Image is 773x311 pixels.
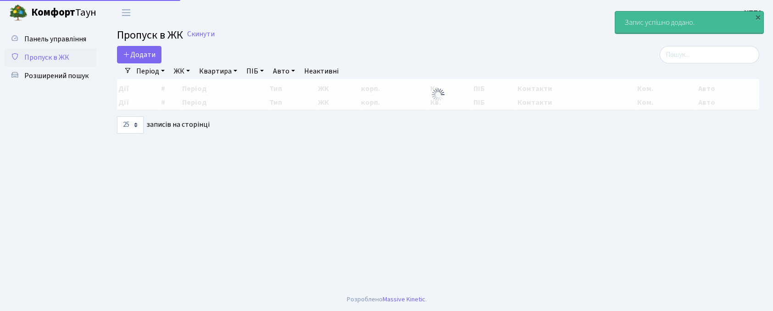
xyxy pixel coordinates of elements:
a: Неактивні [300,63,342,79]
span: Розширений пошук [24,71,89,81]
a: Massive Kinetic [383,294,425,304]
div: Запис успішно додано. [615,11,763,34]
div: × [753,12,762,22]
a: КПП2 [744,7,762,18]
span: Панель управління [24,34,86,44]
select: записів на сторінці [117,116,144,134]
span: Пропуск в ЖК [117,27,183,43]
a: Скинути [187,30,215,39]
div: Розроблено . [347,294,427,305]
a: Панель управління [5,30,96,48]
label: записів на сторінці [117,116,210,134]
a: Квартира [195,63,241,79]
a: Авто [269,63,299,79]
a: Розширений пошук [5,67,96,85]
a: ЖК [170,63,194,79]
img: logo.png [9,4,28,22]
img: Обробка... [431,87,445,102]
span: Додати [123,50,156,60]
a: ПІБ [243,63,267,79]
input: Пошук... [660,46,759,63]
a: Додати [117,46,161,63]
a: Період [133,63,168,79]
a: Пропуск в ЖК [5,48,96,67]
span: Пропуск в ЖК [24,52,69,62]
button: Переключити навігацію [115,5,138,20]
b: Комфорт [31,5,75,20]
b: КПП2 [744,8,762,18]
span: Таун [31,5,96,21]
